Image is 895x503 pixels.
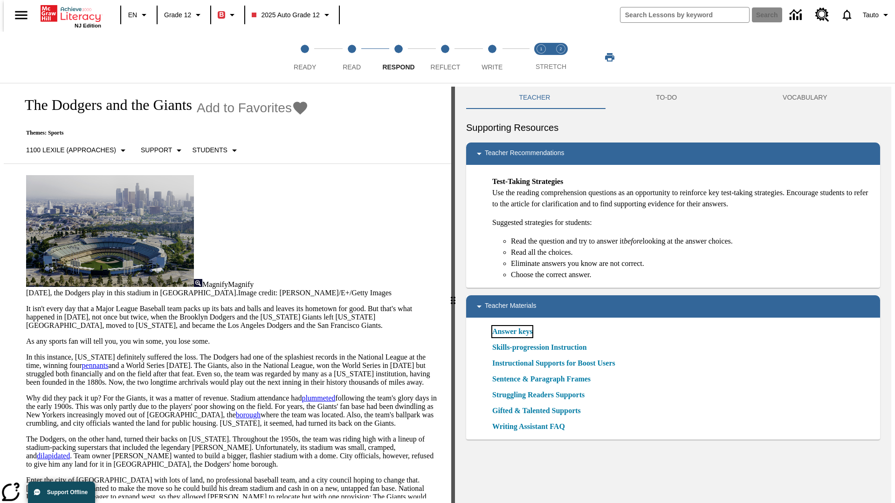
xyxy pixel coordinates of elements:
span: 2025 Auto Grade 12 [252,10,319,20]
p: Students [192,145,227,155]
a: Instructional Supports for Boost Users, Will open in new browser window or tab [492,358,615,369]
p: 1100 Lexile (Approaches) [26,145,116,155]
p: Suggested strategies for students: [492,217,873,228]
div: activity [455,87,891,503]
span: B [219,9,224,20]
button: Stretch Respond step 2 of 2 [547,32,574,83]
p: It isn't every day that a Major League Baseball team packs up its bats and balls and leaves its h... [26,305,440,330]
button: Read step 2 of 5 [324,32,379,83]
button: VOCABULARY [730,87,880,109]
button: Grade: Grade 12, Select a grade [160,7,207,23]
div: Teacher Materials [466,295,880,318]
span: Image credit: [PERSON_NAME]/E+/Getty Images [238,289,392,297]
span: Ready [294,63,316,71]
button: Add to Favorites - The Dodgers and the Giants [197,100,309,116]
button: Scaffolds, Support [137,142,188,159]
button: Language: EN, Select a language [124,7,154,23]
p: Themes: Sports [15,129,309,136]
h6: Supporting Resources [466,120,880,135]
button: TO-DO [603,87,730,109]
p: Support [141,145,172,155]
p: Teacher Recommendations [485,148,564,159]
em: before [624,237,642,245]
div: Home [41,3,101,28]
p: As any sports fan will tell you, you win some, you lose some. [26,337,440,346]
button: Teacher [466,87,603,109]
p: The Dodgers, on the other hand, turned their backs on [US_STATE]. Throughout the 1950s, the team ... [26,435,440,469]
button: Print [595,49,625,66]
div: Instructional Panel Tabs [466,87,880,109]
p: Why did they pack it up? For the Giants, it was a matter of revenue. Stadium attendance had follo... [26,394,440,428]
strong: Test-Taking Strategies [492,177,563,185]
span: Read [343,63,361,71]
a: dilapidated [37,452,70,460]
span: Add to Favorites [197,101,292,116]
span: Write [482,63,503,71]
a: plummeted [302,394,335,402]
text: 2 [559,47,562,51]
h1: The Dodgers and the Giants [15,96,192,114]
button: Reflect step 4 of 5 [418,32,472,83]
button: Profile/Settings [859,7,895,23]
p: Use the reading comprehension questions as an opportunity to reinforce key test-taking strategies... [492,176,873,210]
li: Choose the correct answer. [511,269,873,280]
a: Gifted & Talented Supports [492,405,586,416]
button: Select Lexile, 1100 Lexile (Approaches) [22,142,132,159]
a: Struggling Readers Supports [492,389,590,401]
span: Grade 12 [164,10,191,20]
button: Support Offline [28,482,95,503]
span: Reflect [431,63,461,71]
a: Data Center [784,2,810,28]
button: Write step 5 of 5 [465,32,519,83]
span: EN [128,10,137,20]
span: Support Offline [47,489,88,496]
span: Magnify [228,280,254,288]
p: Teacher Materials [485,301,537,312]
span: Magnify [202,280,228,288]
a: pennants [82,361,109,369]
div: Teacher Recommendations [466,143,880,165]
a: Sentence & Paragraph Frames, Will open in new browser window or tab [492,374,591,385]
li: Read all the choices. [511,247,873,258]
text: 1 [540,47,542,51]
button: Respond step 3 of 5 [372,32,426,83]
a: Skills-progression Instruction, Will open in new browser window or tab [492,342,587,353]
a: borough [236,411,261,419]
button: Stretch Read step 1 of 2 [528,32,555,83]
p: In this instance, [US_STATE] definitely suffered the loss. The Dodgers had one of the splashiest ... [26,353,440,387]
a: Writing Assistant FAQ [492,421,571,432]
div: reading [4,87,451,498]
button: Boost Class color is red. Change class color [214,7,241,23]
button: Select Student [188,142,243,159]
img: Magnify [194,279,202,287]
a: Answer keys, Will open in new browser window or tab [492,326,532,337]
span: [DATE], the Dodgers play in this stadium in [GEOGRAPHIC_DATA]. [26,289,238,297]
input: search field [620,7,749,22]
li: Eliminate answers you know are not correct. [511,258,873,269]
span: NJ Edition [75,23,101,28]
li: Read the question and try to answer it looking at the answer choices. [511,236,873,247]
button: Open side menu [7,1,35,29]
span: Respond [382,63,414,71]
span: STRETCH [536,63,566,70]
span: Tauto [863,10,879,20]
button: Class: 2025 Auto Grade 12, Select your class [248,7,336,23]
a: Resource Center, Will open in new tab [810,2,835,27]
a: Notifications [835,3,859,27]
button: Ready step 1 of 5 [278,32,332,83]
div: Press Enter or Spacebar and then press right and left arrow keys to move the slider [451,87,455,503]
